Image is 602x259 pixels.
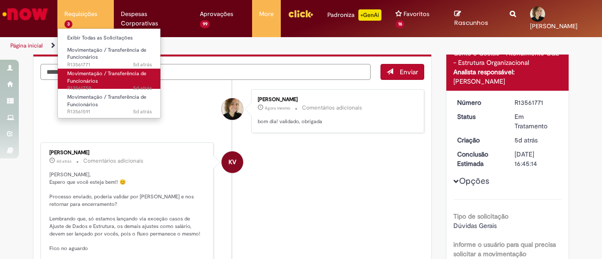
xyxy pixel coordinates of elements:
[515,112,558,131] div: Em Tratamento
[67,108,152,116] span: R13561591
[450,135,508,145] dt: Criação
[404,9,429,19] span: Favoritos
[453,48,562,67] div: Gente e Gestão - Atendimento GGE - Estrutura Organizacional
[56,158,71,164] span: 4d atrás
[453,67,562,77] div: Analista responsável:
[40,64,371,79] textarea: Digite sua mensagem aqui...
[58,92,161,112] a: Aberto R13561591 : Movimentação / Transferência de Funcionários
[67,47,146,61] span: Movimentação / Transferência de Funcionários
[58,33,161,43] a: Exibir Todas as Solicitações
[133,61,152,68] time: 24/09/2025 09:33:50
[400,68,418,76] span: Enviar
[453,240,556,258] b: informe o usuário para qual precisa solicitar a movimentação
[454,18,488,27] span: Rascunhos
[453,212,508,220] b: Tipo de solicitação
[58,69,161,89] a: Aberto R13561759 : Movimentação / Transferência de Funcionários
[67,70,146,85] span: Movimentação / Transferência de Funcionários
[396,20,405,28] span: 16
[200,9,233,19] span: Aprovações
[453,221,497,230] span: Dúvidas Gerais
[515,136,538,144] time: 24/09/2025 09:33:49
[380,64,424,80] button: Enviar
[258,97,414,102] div: [PERSON_NAME]
[259,9,274,19] span: More
[56,158,71,164] time: 25/09/2025 14:48:38
[83,157,143,165] small: Comentários adicionais
[64,9,97,19] span: Requisições
[7,37,394,55] ul: Trilhas de página
[302,104,362,112] small: Comentários adicionais
[450,98,508,107] dt: Número
[133,108,152,115] time: 24/09/2025 08:55:35
[57,28,161,118] ul: Requisições
[121,9,186,28] span: Despesas Corporativas
[67,85,152,92] span: R13561759
[358,9,381,21] p: +GenAi
[49,150,206,156] div: [PERSON_NAME]
[327,9,381,21] div: Padroniza
[222,151,243,173] div: Karine Vieira
[288,7,313,21] img: click_logo_yellow_360x200.png
[515,136,538,144] span: 5d atrás
[222,98,243,120] div: Helena Bettin Foster
[530,22,578,30] span: [PERSON_NAME]
[49,171,206,252] p: [PERSON_NAME], Espero que você esteja bem!! 😊 Processo enviado, poderia validar por [PERSON_NAME]...
[515,98,558,107] div: R13561771
[67,61,152,69] span: R13561771
[450,149,508,168] dt: Conclusão Estimada
[64,20,72,28] span: 3
[515,135,558,145] div: 24/09/2025 09:33:49
[133,108,152,115] span: 5d atrás
[453,77,562,86] div: [PERSON_NAME]
[265,105,290,111] span: Agora mesmo
[10,42,43,49] a: Página inicial
[229,151,236,173] span: KV
[454,10,496,27] a: Rascunhos
[258,118,414,126] p: bom dia! validado, obrigada
[133,85,152,92] time: 24/09/2025 09:30:52
[515,149,558,168] div: [DATE] 16:45:14
[265,105,290,111] time: 29/09/2025 07:43:37
[200,20,210,28] span: 99
[1,5,49,24] img: ServiceNow
[133,61,152,68] span: 5d atrás
[67,94,146,108] span: Movimentação / Transferência de Funcionários
[133,85,152,92] span: 5d atrás
[58,45,161,65] a: Aberto R13561771 : Movimentação / Transferência de Funcionários
[450,112,508,121] dt: Status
